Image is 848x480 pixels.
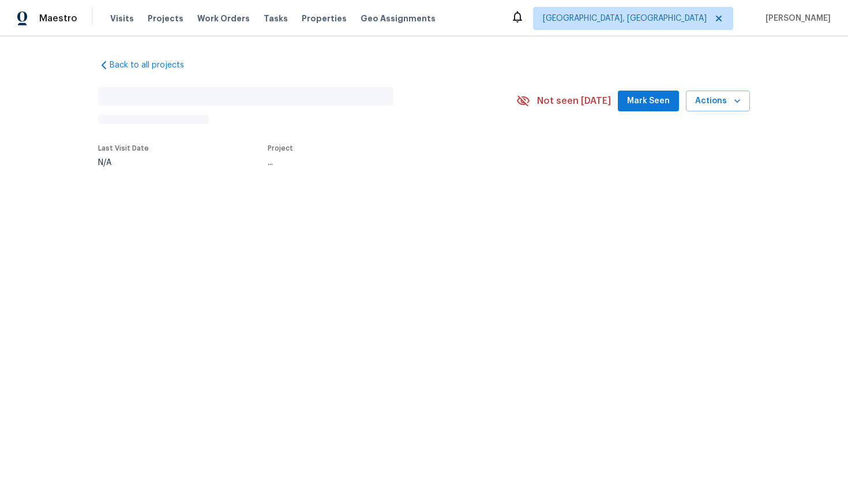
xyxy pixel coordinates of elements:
span: Actions [695,94,741,108]
button: Actions [686,91,750,112]
span: Project [268,145,293,152]
span: [PERSON_NAME] [761,13,831,24]
span: Geo Assignments [361,13,436,24]
span: [GEOGRAPHIC_DATA], [GEOGRAPHIC_DATA] [543,13,707,24]
span: Mark Seen [627,94,670,108]
div: ... [268,159,489,167]
span: Visits [110,13,134,24]
span: Not seen [DATE] [537,95,611,107]
span: Tasks [264,14,288,22]
span: Projects [148,13,183,24]
span: Work Orders [197,13,250,24]
span: Maestro [39,13,77,24]
span: Last Visit Date [98,145,149,152]
a: Back to all projects [98,59,209,71]
button: Mark Seen [618,91,679,112]
div: N/A [98,159,149,167]
span: Properties [302,13,347,24]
